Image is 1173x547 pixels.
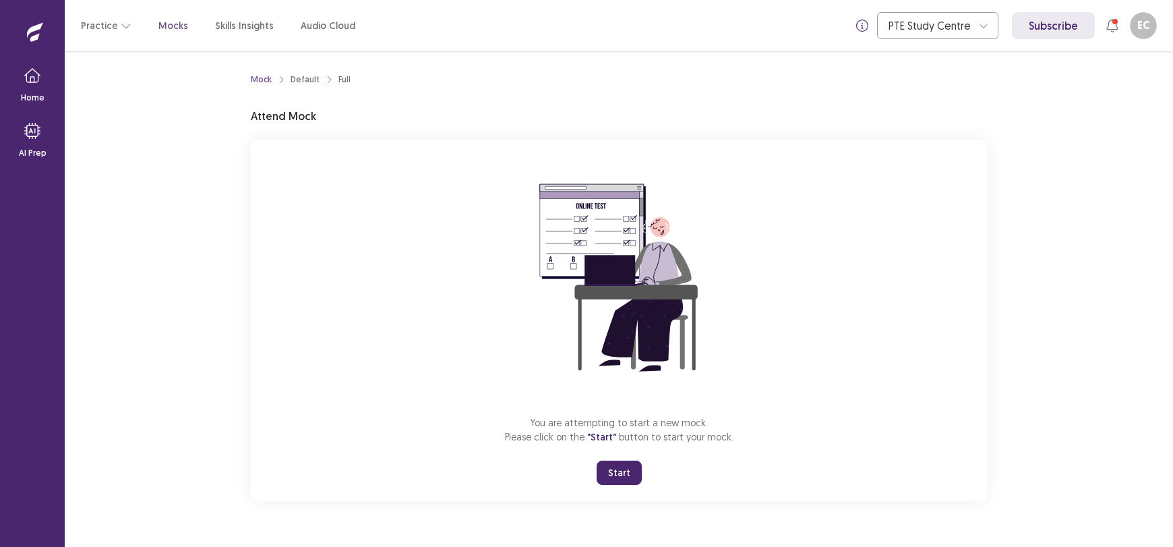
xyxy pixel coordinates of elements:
nav: breadcrumb [251,74,351,86]
a: Skills Insights [215,19,274,33]
img: attend-mock [498,156,740,399]
a: Mocks [158,19,188,33]
p: Attend Mock [251,108,316,124]
div: Full [338,74,351,86]
p: Home [21,92,44,104]
p: AI Prep [19,147,47,159]
p: You are attempting to start a new mock. Please click on the button to start your mock. [505,415,733,444]
button: Start [597,461,642,485]
a: Audio Cloud [301,19,355,33]
div: PTE Study Centre [889,13,972,38]
button: Practice [81,13,131,38]
div: Default [291,74,320,86]
button: info [850,13,874,38]
a: Mock [251,74,272,86]
span: "Start" [587,431,616,443]
a: Subscribe [1012,12,1095,39]
button: EC [1130,12,1157,39]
